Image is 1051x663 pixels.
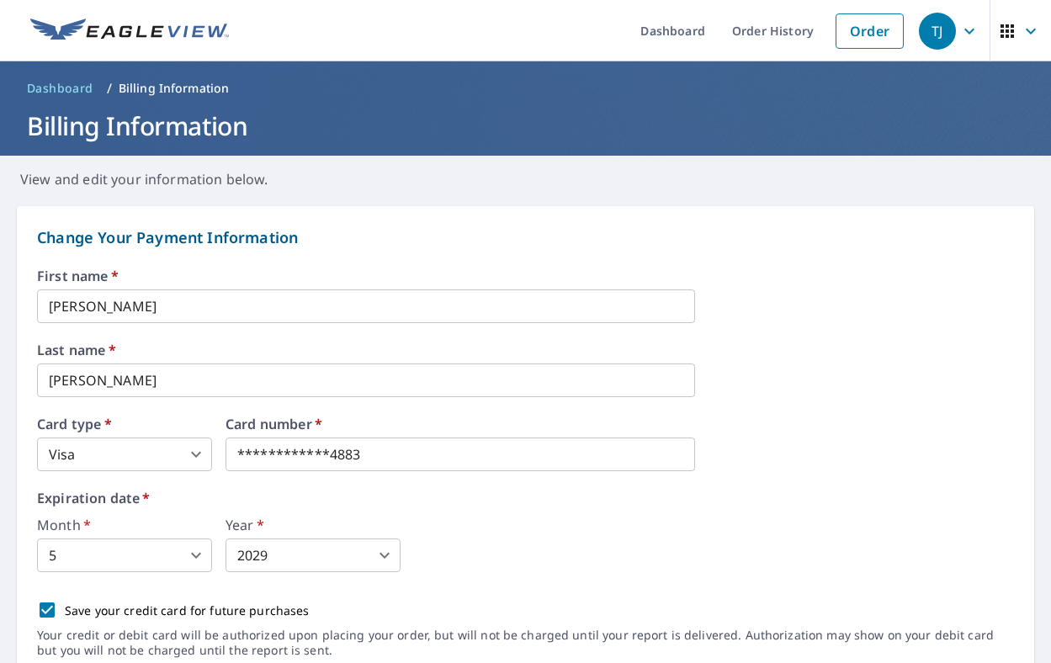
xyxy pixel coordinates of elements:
[119,80,230,97] p: Billing Information
[37,417,212,431] label: Card type
[836,13,904,49] a: Order
[20,75,100,102] a: Dashboard
[37,343,1014,357] label: Last name
[107,78,112,98] li: /
[226,518,401,532] label: Year
[37,538,212,572] div: 5
[226,538,401,572] div: 2029
[30,19,229,44] img: EV Logo
[37,269,1014,283] label: First name
[37,518,212,532] label: Month
[37,628,1014,658] p: Your credit or debit card will be authorized upon placing your order, but will not be charged unt...
[226,417,695,431] label: Card number
[37,438,212,471] div: Visa
[37,226,1014,249] p: Change Your Payment Information
[919,13,956,50] div: TJ
[37,491,1014,505] label: Expiration date
[20,75,1031,102] nav: breadcrumb
[27,80,93,97] span: Dashboard
[20,109,1031,143] h1: Billing Information
[65,602,310,619] p: Save your credit card for future purchases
